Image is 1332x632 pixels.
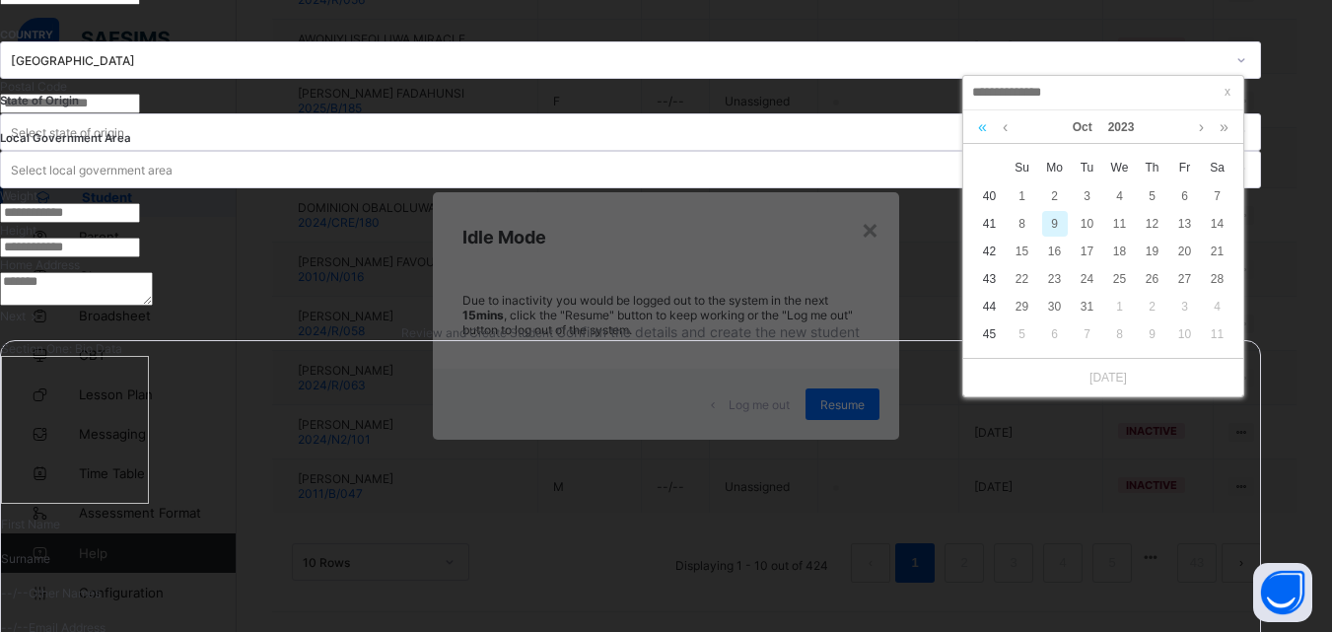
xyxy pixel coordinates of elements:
td: November 11, 2023 [1201,320,1233,348]
div: 1 [1010,183,1035,209]
td: October 16, 2023 [1038,238,1071,265]
span: Review and Create Student [401,325,553,340]
div: 13 [1172,211,1198,237]
div: 7 [1205,183,1230,209]
div: 12 [1140,211,1165,237]
span: Fr [1168,159,1201,176]
td: October 11, 2023 [1103,210,1136,238]
span: We [1103,159,1136,176]
div: 25 [1107,266,1133,292]
td: October 20, 2023 [1168,238,1201,265]
div: 9 [1140,321,1165,347]
td: November 10, 2023 [1168,320,1201,348]
button: Open asap [1253,563,1312,622]
div: 4 [1107,183,1133,209]
td: November 3, 2023 [1168,293,1201,320]
th: Tue [1071,153,1103,182]
td: October 2, 2023 [1038,182,1071,210]
div: 3 [1172,294,1198,319]
td: October 25, 2023 [1103,265,1136,293]
td: October 4, 2023 [1103,182,1136,210]
div: 10 [1172,321,1198,347]
div: 2 [1140,294,1165,319]
td: October 10, 2023 [1071,210,1103,238]
div: 5 [1010,321,1035,347]
td: 41 [973,210,1006,238]
span: Section One: Bio Data [1,341,122,356]
div: 21 [1205,239,1230,264]
th: Sat [1201,153,1233,182]
div: 15 [1010,239,1035,264]
td: October 17, 2023 [1071,238,1103,265]
div: 30 [1042,294,1068,319]
td: 45 [973,320,1006,348]
div: 8 [1107,321,1133,347]
th: Mon [1038,153,1071,182]
td: 44 [973,293,1006,320]
td: November 2, 2023 [1136,293,1168,320]
div: 31 [1075,294,1100,319]
div: Select local government area [11,151,173,188]
a: 2023 [1100,110,1143,144]
span: Th [1136,159,1168,176]
td: November 7, 2023 [1071,320,1103,348]
td: October 15, 2023 [1006,238,1038,265]
span: Su [1006,159,1038,176]
div: 5 [1140,183,1165,209]
div: 9 [1042,211,1068,237]
span: Mo [1038,159,1071,176]
div: 11 [1205,321,1230,347]
div: 22 [1010,266,1035,292]
a: Last year (Control + left) [973,110,992,144]
td: October 27, 2023 [1168,265,1201,293]
td: 40 [973,182,1006,210]
td: 43 [973,265,1006,293]
div: 17 [1075,239,1100,264]
td: November 4, 2023 [1201,293,1233,320]
td: October 28, 2023 [1201,265,1233,293]
div: 28 [1205,266,1230,292]
td: October 29, 2023 [1006,293,1038,320]
td: October 26, 2023 [1136,265,1168,293]
a: Previous month (PageUp) [998,110,1013,144]
a: [DATE] [1080,369,1127,386]
span: First Name [1,517,60,531]
a: Oct [1065,110,1100,144]
td: November 1, 2023 [1103,293,1136,320]
div: 7 [1075,321,1100,347]
span: Sa [1201,159,1233,176]
a: Next month (PageDown) [1194,110,1209,144]
td: November 5, 2023 [1006,320,1038,348]
td: October 18, 2023 [1103,238,1136,265]
span: --/-- [1,586,29,600]
td: October 6, 2023 [1168,182,1201,210]
div: 14 [1205,211,1230,237]
td: November 9, 2023 [1136,320,1168,348]
th: Wed [1103,153,1136,182]
td: October 22, 2023 [1006,265,1038,293]
div: 11 [1107,211,1133,237]
a: Next year (Control + right) [1215,110,1233,144]
div: 24 [1075,266,1100,292]
th: Thu [1136,153,1168,182]
span: Other Names [29,586,101,600]
span: Tu [1071,159,1103,176]
div: 23 [1042,266,1068,292]
td: October 23, 2023 [1038,265,1071,293]
div: 3 [1075,183,1100,209]
div: 20 [1172,239,1198,264]
td: October 14, 2023 [1201,210,1233,238]
div: 6 [1172,183,1198,209]
span: Surname [1,551,50,566]
div: 27 [1172,266,1198,292]
td: October 19, 2023 [1136,238,1168,265]
td: October 13, 2023 [1168,210,1201,238]
td: October 24, 2023 [1071,265,1103,293]
div: 4 [1205,294,1230,319]
td: November 6, 2023 [1038,320,1071,348]
td: November 8, 2023 [1103,320,1136,348]
div: 29 [1010,294,1035,319]
div: 8 [1010,211,1035,237]
td: October 12, 2023 [1136,210,1168,238]
div: 6 [1042,321,1068,347]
